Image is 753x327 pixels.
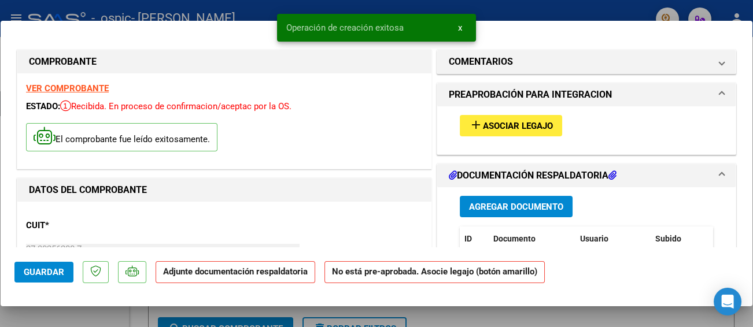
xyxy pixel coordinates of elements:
[460,115,562,136] button: Asociar Legajo
[483,121,553,131] span: Asociar Legajo
[437,50,736,73] mat-expansion-panel-header: COMENTARIOS
[26,101,60,112] span: ESTADO:
[580,234,608,243] span: Usuario
[460,196,573,217] button: Agregar Documento
[458,23,462,33] span: x
[651,226,708,251] datatable-header-cell: Subido
[437,164,736,187] mat-expansion-panel-header: DOCUMENTACIÓN RESPALDATORIA
[464,234,472,243] span: ID
[26,219,145,232] p: CUIT
[29,56,97,67] strong: COMPROBANTE
[437,106,736,154] div: PREAPROBACIÓN PARA INTEGRACION
[489,226,575,251] datatable-header-cell: Documento
[655,234,681,243] span: Subido
[449,17,471,38] button: x
[14,262,73,283] button: Guardar
[24,267,64,277] span: Guardar
[469,202,563,212] span: Agregar Documento
[714,288,741,315] div: Open Intercom Messenger
[493,234,536,243] span: Documento
[324,261,545,284] strong: No está pre-aprobada. Asocie legajo (botón amarillo)
[469,118,483,132] mat-icon: add
[26,123,217,151] p: El comprobante fue leído exitosamente.
[449,88,612,102] h1: PREAPROBACIÓN PARA INTEGRACION
[29,184,147,195] strong: DATOS DEL COMPROBANTE
[449,55,513,69] h1: COMENTARIOS
[26,83,109,94] a: VER COMPROBANTE
[60,101,291,112] span: Recibida. En proceso de confirmacion/aceptac por la OS.
[437,83,736,106] mat-expansion-panel-header: PREAPROBACIÓN PARA INTEGRACION
[163,266,308,277] strong: Adjunte documentación respaldatoria
[449,169,617,183] h1: DOCUMENTACIÓN RESPALDATORIA
[460,226,489,251] datatable-header-cell: ID
[575,226,651,251] datatable-header-cell: Usuario
[286,22,404,34] span: Operación de creación exitosa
